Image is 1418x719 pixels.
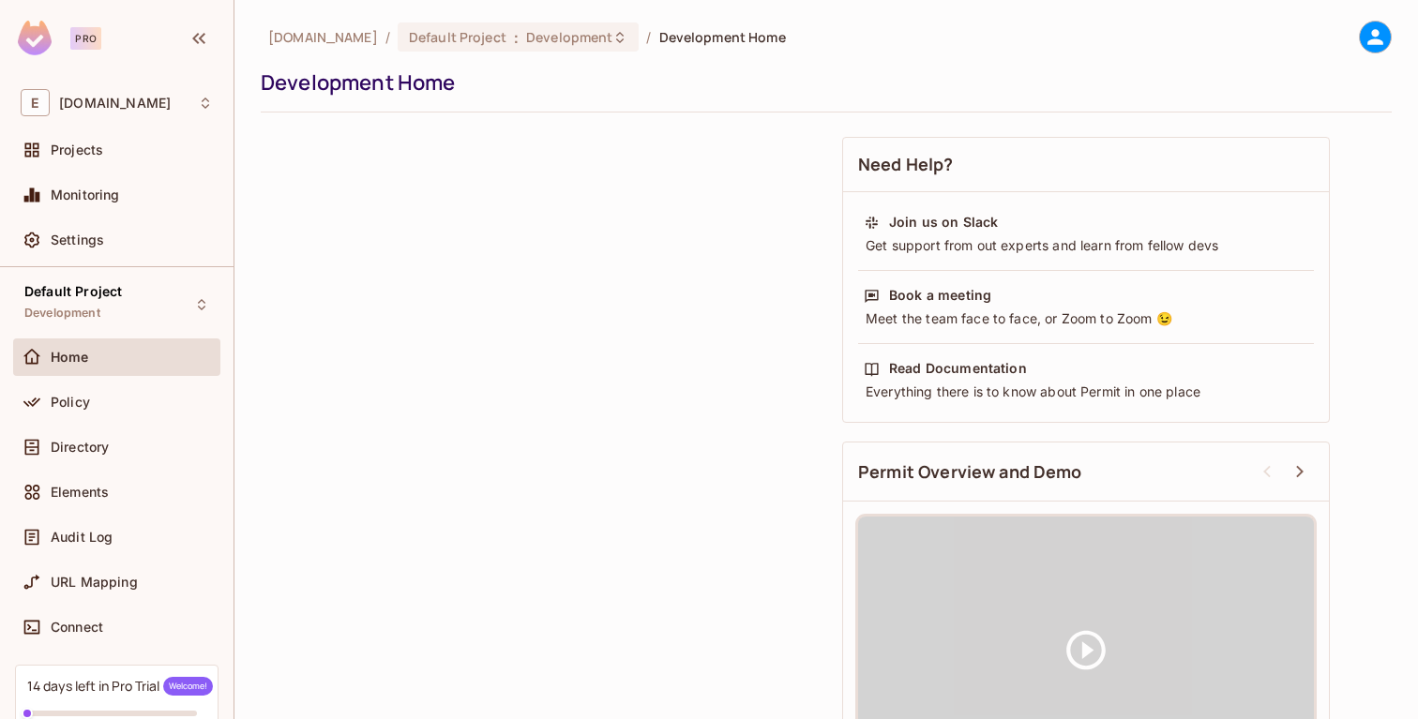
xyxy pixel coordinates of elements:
span: Audit Log [51,530,113,545]
span: the active workspace [268,28,378,46]
li: / [385,28,390,46]
span: Default Project [24,284,122,299]
span: Workspace: example.com [59,96,171,111]
div: Book a meeting [889,286,991,305]
span: Elements [51,485,109,500]
div: Join us on Slack [889,213,998,232]
div: Development Home [261,68,1382,97]
span: URL Mapping [51,575,138,590]
span: Welcome! [163,677,213,696]
div: Pro [70,27,101,50]
span: Settings [51,232,104,247]
div: Read Documentation [889,359,1027,378]
div: 14 days left in Pro Trial [27,677,213,696]
span: Permit Overview and Demo [858,460,1082,484]
span: Policy [51,395,90,410]
img: SReyMgAAAABJRU5ErkJggg== [18,21,52,55]
span: Home [51,350,89,365]
span: Need Help? [858,153,954,176]
div: Meet the team face to face, or Zoom to Zoom 😉 [864,309,1308,328]
span: Connect [51,620,103,635]
span: Development [24,306,100,321]
div: Get support from out experts and learn from fellow devs [864,236,1308,255]
span: : [513,30,520,45]
div: Everything there is to know about Permit in one place [864,382,1308,401]
span: Monitoring [51,187,120,202]
li: / [646,28,651,46]
span: Projects [51,142,103,157]
span: Development [526,28,612,46]
span: Development Home [659,28,786,46]
span: Default Project [409,28,506,46]
span: E [21,89,50,116]
span: Directory [51,440,109,455]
